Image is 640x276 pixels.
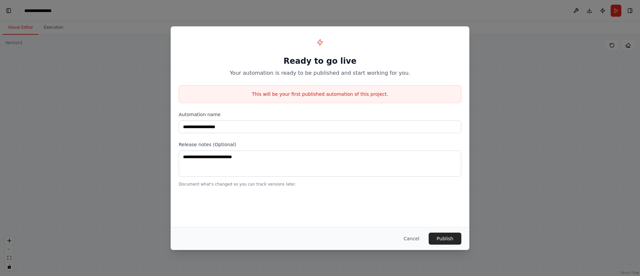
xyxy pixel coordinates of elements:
[429,233,461,245] button: Publish
[179,182,461,187] p: Document what's changed so you can track versions later.
[398,233,425,245] button: Cancel
[179,56,461,66] h1: Ready to go live
[179,91,461,97] p: This will be your first published automation of this project.
[179,69,461,77] p: Your automation is ready to be published and start working for you.
[179,111,461,118] label: Automation name
[179,141,461,148] label: Release notes (Optional)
